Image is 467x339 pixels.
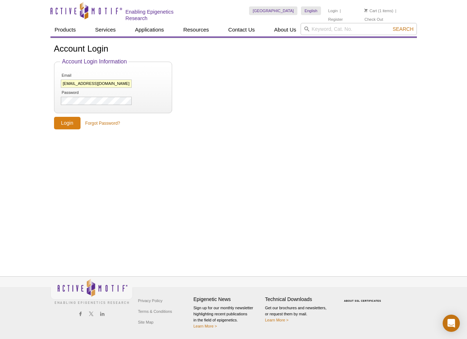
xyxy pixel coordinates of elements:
h2: Enabling Epigenetics Research [126,9,197,22]
a: Contact Us [224,23,259,37]
img: Active Motif, [50,277,133,306]
a: Resources [179,23,213,37]
a: Check Out [364,17,383,22]
a: Forgot Password? [85,120,120,126]
a: Privacy Policy [136,295,164,306]
label: Password [61,90,97,95]
h4: Technical Downloads [265,296,333,302]
a: ABOUT SSL CERTIFICATES [344,300,381,302]
h1: Account Login [54,44,413,54]
a: Login [328,8,338,13]
p: Get our brochures and newsletters, or request them by mail. [265,305,333,323]
a: Services [91,23,120,37]
a: Learn More > [265,318,289,322]
div: Open Intercom Messenger [443,315,460,332]
table: Click to Verify - This site chose Symantec SSL for secure e-commerce and confidential communicati... [337,289,390,305]
a: English [301,6,321,15]
h4: Epigenetic News [194,296,262,302]
a: Products [50,23,80,37]
a: Register [328,17,343,22]
legend: Account Login Information [60,58,128,65]
input: Keyword, Cat. No. [301,23,417,35]
img: Your Cart [364,9,368,12]
button: Search [390,26,415,32]
input: Login [54,117,81,129]
a: About Us [270,23,301,37]
a: Site Map [136,317,155,328]
a: [GEOGRAPHIC_DATA] [249,6,297,15]
a: Learn More > [194,324,217,328]
li: (1 items) [364,6,393,15]
li: | [395,6,397,15]
p: Sign up for our monthly newsletter highlighting recent publications in the field of epigenetics. [194,305,262,329]
a: Terms & Conditions [136,306,174,317]
li: | [340,6,341,15]
a: Cart [364,8,377,13]
label: Email [61,73,97,78]
span: Search [393,26,413,32]
a: Applications [131,23,168,37]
